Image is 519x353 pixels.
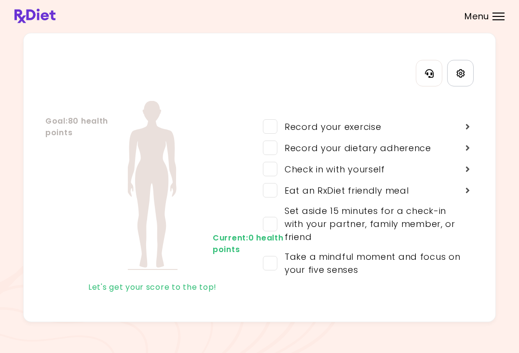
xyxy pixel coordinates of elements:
div: Let's get your score to the top! [45,280,259,295]
div: Current : 0 health points [213,232,251,255]
div: Check in with yourself [277,163,385,176]
a: Settings [447,60,474,86]
img: RxDiet [14,9,55,23]
div: Set aside 15 minutes for a check-in with your partner, family member, or friend [277,204,462,243]
div: Record your dietary adherence [277,141,431,155]
div: Record your exercise [277,120,381,133]
div: Take a mindful moment and focus on your five senses [277,250,462,276]
div: Eat an RxDiet friendly meal [277,184,409,197]
div: Goal : 80 health points [45,115,84,139]
button: Contact Information [416,60,442,86]
span: Menu [464,12,489,21]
